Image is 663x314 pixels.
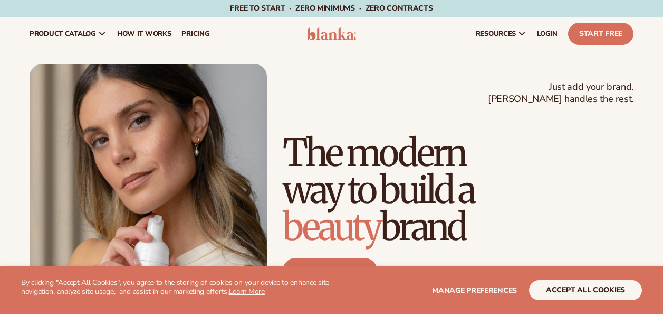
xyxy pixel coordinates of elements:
span: LOGIN [537,30,558,38]
p: By clicking "Accept All Cookies", you agree to the storing of cookies on your device to enhance s... [21,279,332,297]
a: LOGIN [532,17,563,51]
span: Just add your brand. [PERSON_NAME] handles the rest. [488,81,633,106]
span: resources [476,30,516,38]
button: accept all cookies [529,280,642,300]
span: Free to start · ZERO minimums · ZERO contracts [230,3,433,13]
span: How It Works [117,30,171,38]
button: Manage preferences [432,280,517,300]
a: Start free [283,258,377,283]
a: pricing [176,17,215,51]
a: Start Free [568,23,633,45]
span: beauty [283,204,380,250]
span: Manage preferences [432,285,517,295]
a: resources [470,17,532,51]
img: logo [307,27,357,40]
a: Learn More [229,287,265,297]
h1: The modern way to build a brand [283,134,633,245]
span: product catalog [30,30,96,38]
a: product catalog [24,17,112,51]
a: How It Works [112,17,177,51]
span: pricing [181,30,209,38]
